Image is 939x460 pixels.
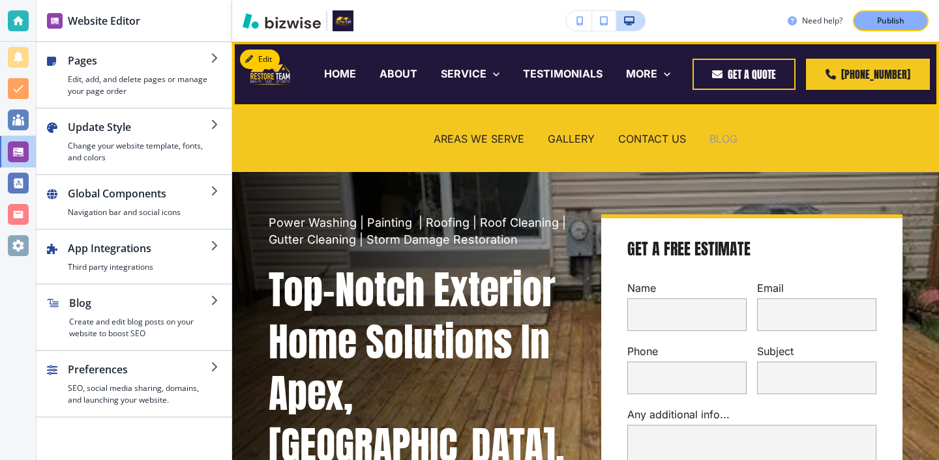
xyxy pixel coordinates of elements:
[802,15,842,27] h3: Need help?
[241,46,297,101] img: Restore Team LLC
[626,66,657,81] p: MORE
[68,261,211,273] h4: Third party integrations
[269,214,570,248] p: Power Washing | Painting | Roofing | Roof Cleaning | Gutter Cleaning | Storm Damage Restoration
[37,351,231,416] button: PreferencesSEO, social media sharing, domains, and launching your website.
[69,295,211,311] h2: Blog
[627,281,747,296] p: Name
[434,132,524,147] p: AREAS WE SERVE
[618,132,686,147] p: CONTACT US
[68,53,211,68] h2: Pages
[243,13,321,29] img: Bizwise Logo
[47,13,63,29] img: editor icon
[523,66,603,81] p: TESTIMONIALS
[627,344,747,359] p: Phone
[548,132,595,147] p: GALLERY
[37,230,231,283] button: App IntegrationsThird party integrations
[68,240,211,256] h2: App Integrations
[68,74,211,97] h4: Edit, add, and delete pages or manage your page order
[709,132,738,147] p: BLOG
[37,109,231,174] button: Update StyleChange your website template, fonts, and colors
[68,140,211,164] h4: Change your website template, fonts, and colors
[853,10,929,31] button: Publish
[68,119,211,135] h2: Update Style
[69,316,211,339] h4: Create and edit blog posts on your website to boost SEO
[380,66,417,81] p: ABOUT
[627,239,751,260] p: Get A Free Estimate
[333,10,353,31] img: Your Logo
[68,207,211,218] h4: Navigation bar and social icons
[693,59,796,90] a: Get a Quote
[757,281,876,296] p: Email
[37,175,231,229] button: Global ComponentsNavigation bar and social icons
[441,66,486,81] p: SERVICE
[68,186,211,201] h2: Global Components
[877,15,904,27] p: Publish
[757,344,876,359] p: Subject
[806,59,930,90] a: [PHONE_NUMBER]
[324,66,356,81] p: HOME
[37,285,231,350] button: BlogCreate and edit blog posts on your website to boost SEO
[68,382,211,406] h4: SEO, social media sharing, domains, and launching your website.
[37,42,231,108] button: PagesEdit, add, and delete pages or manage your page order
[627,407,876,422] p: Any additional info...
[240,50,280,69] button: Edit
[68,13,140,29] h2: Website Editor
[68,362,211,377] h2: Preferences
